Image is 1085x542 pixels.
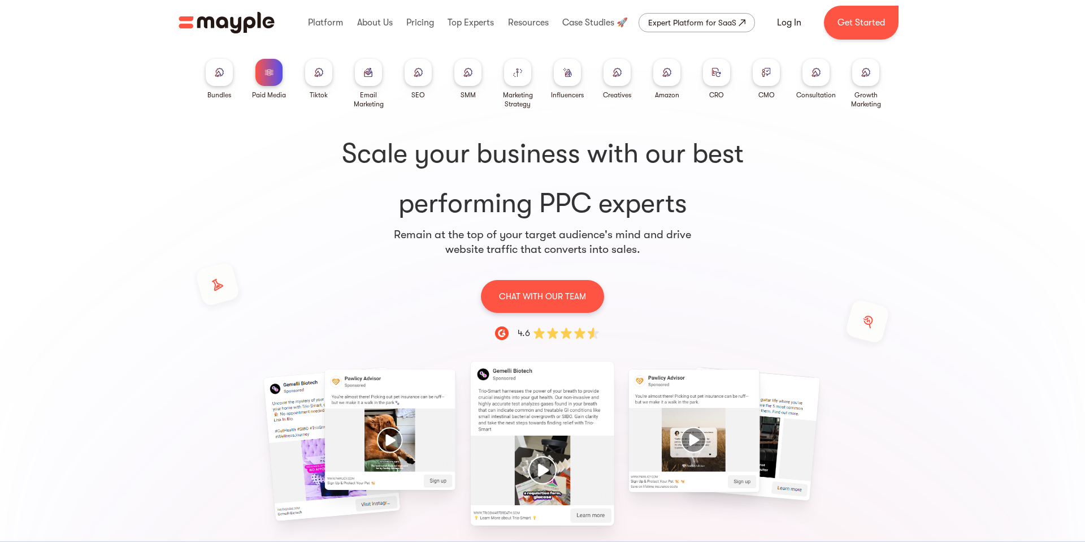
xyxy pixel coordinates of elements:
[252,91,286,100] div: Paid Media
[480,372,605,515] div: 6 / 15
[796,59,836,100] a: Consultation
[305,59,332,100] a: Tiktok
[758,91,775,100] div: CMO
[796,91,836,100] div: Consultation
[310,91,328,100] div: Tiktok
[653,59,680,100] a: Amazon
[763,9,815,36] a: Log In
[551,91,584,100] div: Influencers
[354,5,396,41] div: About Us
[207,91,231,100] div: Bundles
[393,227,692,257] p: Remain at the top of your target audience's mind and drive website traffic that converts into sales.
[348,91,389,109] div: Email Marketing
[784,372,909,496] div: 8 / 15
[824,6,899,40] a: Get Started
[445,5,497,41] div: Top Experts
[179,12,275,33] a: home
[206,59,233,100] a: Bundles
[882,411,1085,542] iframe: Chat Widget
[551,59,584,100] a: Influencers
[497,59,538,109] a: Marketing Strategy
[603,59,631,100] a: Creatives
[655,91,679,100] div: Amazon
[505,5,552,41] div: Resources
[632,372,757,489] div: 7 / 15
[603,91,631,100] div: Creatives
[328,372,453,487] div: 5 / 15
[179,12,275,33] img: Mayple logo
[348,59,389,109] a: Email Marketing
[499,289,586,304] p: CHAT WITH OUR TEAM
[518,326,530,340] div: 4.6
[648,16,736,29] div: Expert Platform for SaaS
[199,136,886,222] h1: performing PPC experts
[176,372,301,516] div: 4 / 15
[753,59,780,100] a: CMO
[497,91,538,109] div: Marketing Strategy
[405,59,432,100] a: SEO
[454,59,481,100] a: SMM
[709,91,724,100] div: CRO
[411,91,425,100] div: SEO
[305,5,346,41] div: Platform
[639,13,755,32] a: Expert Platform for SaaS
[199,136,886,172] span: Scale your business with our best
[403,5,437,41] div: Pricing
[845,91,886,109] div: Growth Marketing
[481,279,604,313] a: CHAT WITH OUR TEAM
[252,59,286,100] a: Paid Media
[461,91,476,100] div: SMM
[703,59,730,100] a: CRO
[845,59,886,109] a: Growth Marketing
